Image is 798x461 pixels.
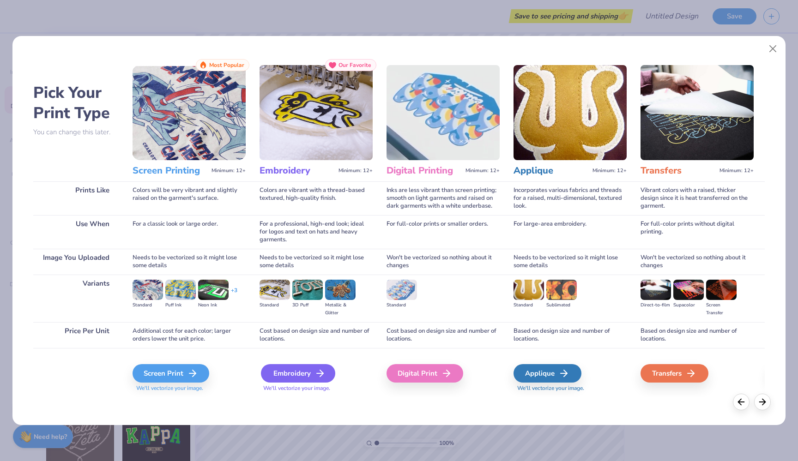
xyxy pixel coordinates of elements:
[209,62,244,68] span: Most Popular
[165,301,196,309] div: Puff Ink
[260,165,335,177] h3: Embroidery
[165,280,196,300] img: Puff Ink
[260,322,373,348] div: Cost based on design size and number of locations.
[641,301,671,309] div: Direct-to-film
[33,181,119,215] div: Prints Like
[387,65,500,160] img: Digital Printing
[514,322,627,348] div: Based on design size and number of locations.
[212,168,246,174] span: Minimum: 12+
[133,215,246,249] div: For a classic look or large order.
[514,181,627,215] div: Incorporates various fabrics and threads for a raised, multi-dimensional, textured look.
[260,249,373,275] div: Needs to be vectorized so it might lose some details
[133,165,208,177] h3: Screen Printing
[641,249,754,275] div: Won't be vectorized so nothing about it changes
[387,249,500,275] div: Won't be vectorized so nothing about it changes
[339,62,371,68] span: Our Favorite
[387,322,500,348] div: Cost based on design size and number of locations.
[706,301,737,317] div: Screen Transfer
[514,280,544,300] img: Standard
[33,249,119,275] div: Image You Uploaded
[133,249,246,275] div: Needs to be vectorized so it might lose some details
[260,215,373,249] div: For a professional, high-end look; ideal for logos and text on hats and heavy garments.
[198,301,229,309] div: Neon Ink
[133,65,246,160] img: Screen Printing
[133,384,246,392] span: We'll vectorize your image.
[133,301,163,309] div: Standard
[514,215,627,249] div: For large-area embroidery.
[641,165,716,177] h3: Transfers
[260,65,373,160] img: Embroidery
[514,65,627,160] img: Applique
[292,280,323,300] img: 3D Puff
[33,128,119,136] p: You can change this later.
[260,181,373,215] div: Colors are vibrant with a thread-based textured, high-quality finish.
[33,83,119,123] h2: Pick Your Print Type
[325,280,356,300] img: Metallic & Glitter
[641,280,671,300] img: Direct-to-film
[231,287,237,302] div: + 3
[133,364,209,383] div: Screen Print
[514,249,627,275] div: Needs to be vectorized so it might lose some details
[719,168,754,174] span: Minimum: 12+
[641,364,708,383] div: Transfers
[33,275,119,322] div: Variants
[673,280,704,300] img: Supacolor
[514,384,627,392] span: We'll vectorize your image.
[133,322,246,348] div: Additional cost for each color; larger orders lower the unit price.
[387,215,500,249] div: For full-color prints or smaller orders.
[514,364,581,383] div: Applique
[260,384,373,392] span: We'll vectorize your image.
[641,65,754,160] img: Transfers
[261,364,335,383] div: Embroidery
[546,301,577,309] div: Sublimated
[260,280,290,300] img: Standard
[133,280,163,300] img: Standard
[592,168,627,174] span: Minimum: 12+
[387,301,417,309] div: Standard
[514,301,544,309] div: Standard
[546,280,577,300] img: Sublimated
[133,181,246,215] div: Colors will be very vibrant and slightly raised on the garment's surface.
[706,280,737,300] img: Screen Transfer
[673,301,704,309] div: Supacolor
[33,322,119,348] div: Price Per Unit
[387,165,462,177] h3: Digital Printing
[387,280,417,300] img: Standard
[198,280,229,300] img: Neon Ink
[641,215,754,249] div: For full-color prints without digital printing.
[387,364,463,383] div: Digital Print
[325,301,356,317] div: Metallic & Glitter
[33,215,119,249] div: Use When
[514,165,589,177] h3: Applique
[339,168,373,174] span: Minimum: 12+
[465,168,500,174] span: Minimum: 12+
[641,181,754,215] div: Vibrant colors with a raised, thicker design since it is heat transferred on the garment.
[764,40,782,58] button: Close
[260,301,290,309] div: Standard
[387,181,500,215] div: Inks are less vibrant than screen printing; smooth on light garments and raised on dark garments ...
[292,301,323,309] div: 3D Puff
[641,322,754,348] div: Based on design size and number of locations.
